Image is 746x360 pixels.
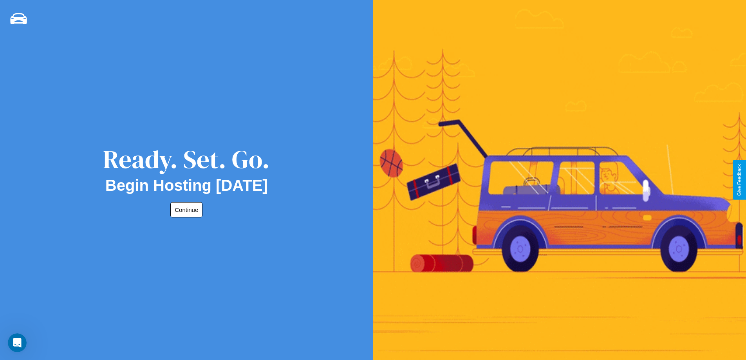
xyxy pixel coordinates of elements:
h2: Begin Hosting [DATE] [105,177,268,194]
div: Ready. Set. Go. [103,142,270,177]
div: Give Feedback [737,164,742,196]
button: Continue [170,202,202,217]
iframe: Intercom live chat [8,333,27,352]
